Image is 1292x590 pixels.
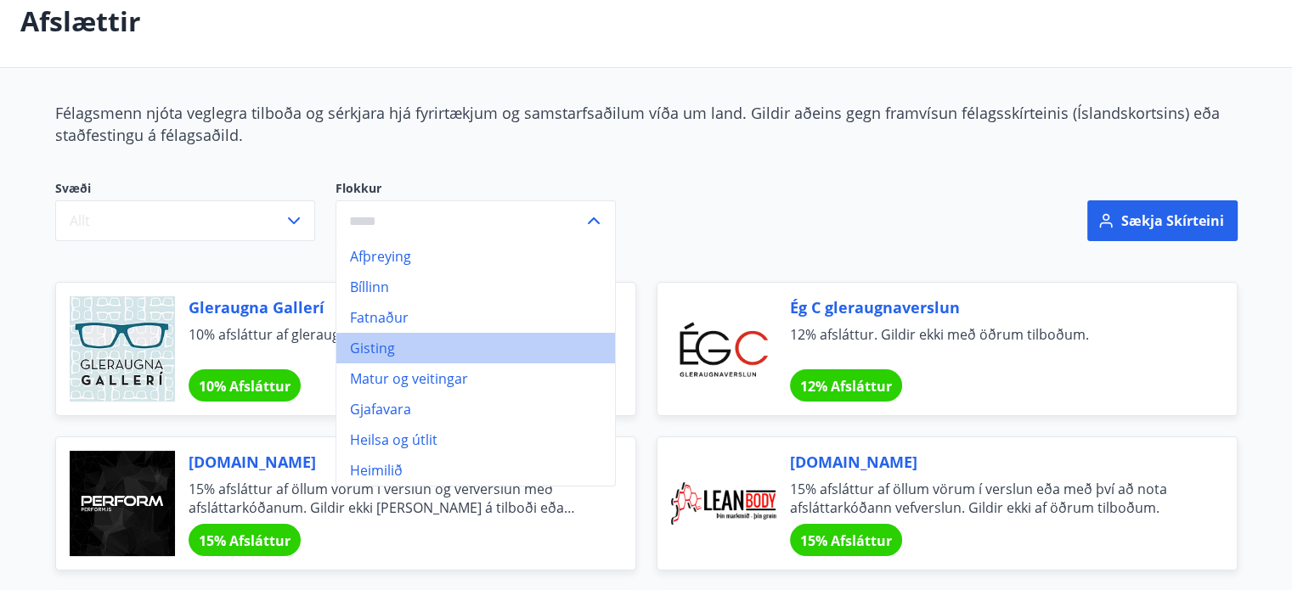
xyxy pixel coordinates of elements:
span: 10% Afsláttur [199,377,291,396]
li: Gisting [336,333,615,363]
span: [DOMAIN_NAME] [790,451,1196,473]
span: 15% Afsláttur [199,531,291,550]
button: Sækja skírteini [1087,200,1238,241]
span: 10% afsláttur af gleraugum. [189,325,595,362]
p: Afslættir [20,3,141,40]
span: 12% Afsláttur [800,377,892,396]
button: Allt [55,200,315,241]
li: Matur og veitingar [336,363,615,394]
span: 15% afsláttur af öllum vörum í verslun og vefverslun með afsláttarkóðanum. Gildir ekki [PERSON_NA... [189,480,595,517]
li: Bíllinn [336,272,615,302]
label: Flokkur [336,180,616,197]
span: Svæði [55,180,315,200]
span: 12% afsláttur. Gildir ekki með öðrum tilboðum. [790,325,1196,362]
li: Heimilið [336,455,615,486]
li: Heilsa og útlit [336,424,615,455]
span: Ég C gleraugnaverslun [790,296,1196,318]
span: Allt [70,211,90,230]
span: Gleraugna Gallerí [189,296,595,318]
span: Félagsmenn njóta veglegra tilboða og sérkjara hjá fyrirtækjum og samstarfsaðilum víða um land. Gi... [55,103,1220,145]
span: 15% Afsláttur [800,531,892,550]
li: Fatnaður [336,302,615,333]
span: 15% afsláttur af öllum vörum í verslun eða með því að nota afsláttarkóðann vefverslun. Gildir ekk... [790,480,1196,517]
li: Gjafavara [336,394,615,424]
li: Afþreying [336,241,615,272]
span: [DOMAIN_NAME] [189,451,595,473]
